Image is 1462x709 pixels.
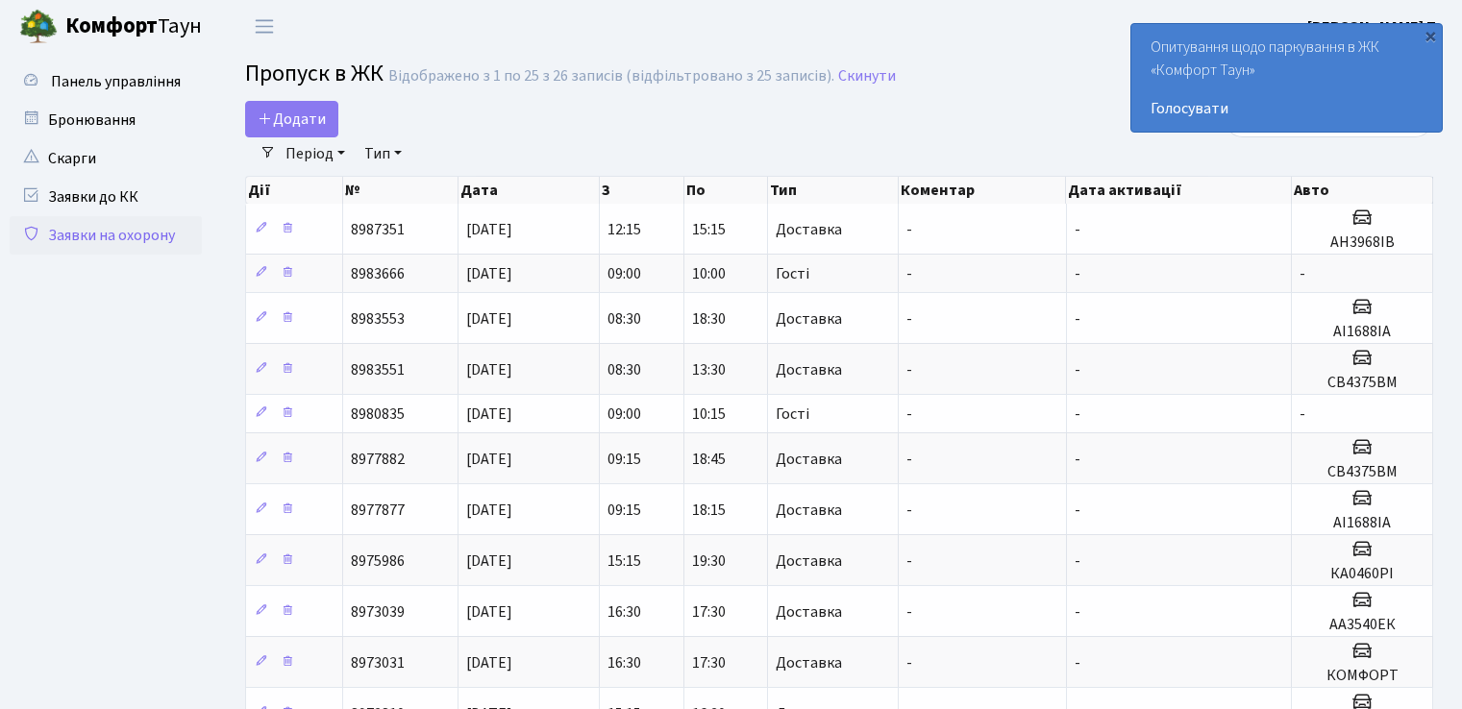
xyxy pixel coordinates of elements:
[1300,323,1425,341] h5: АІ1688ІА
[1075,449,1080,470] span: -
[776,406,809,422] span: Гості
[607,500,641,521] span: 09:15
[1075,500,1080,521] span: -
[1075,219,1080,240] span: -
[19,8,58,46] img: logo.png
[351,403,405,425] span: 8980835
[1066,177,1292,204] th: Дата активації
[1075,308,1080,330] span: -
[466,652,512,673] span: [DATE]
[1421,26,1440,45] div: ×
[776,362,842,378] span: Доставка
[1300,463,1425,481] h5: СВ4375ВМ
[776,266,809,281] span: Гості
[343,177,458,204] th: №
[466,500,512,521] span: [DATE]
[351,449,405,470] span: 8977882
[1075,652,1080,673] span: -
[692,263,726,284] span: 10:00
[1292,177,1433,204] th: Авто
[1300,374,1425,392] h5: СВ4375ВМ
[692,403,726,425] span: 10:15
[607,359,641,380] span: 08:30
[65,11,202,43] span: Таун
[466,359,512,380] span: [DATE]
[600,177,683,204] th: З
[906,308,912,330] span: -
[466,550,512,572] span: [DATE]
[240,11,288,42] button: Переключити навігацію
[10,101,202,139] a: Бронювання
[1075,263,1080,284] span: -
[357,137,409,170] a: Тип
[607,652,641,673] span: 16:30
[245,57,384,90] span: Пропуск в ЖК
[466,403,512,425] span: [DATE]
[776,655,842,671] span: Доставка
[245,101,338,137] a: Додати
[1075,359,1080,380] span: -
[466,219,512,240] span: [DATE]
[776,604,842,620] span: Доставка
[1075,601,1080,623] span: -
[692,308,726,330] span: 18:30
[1307,16,1439,37] b: [PERSON_NAME] Т.
[351,308,405,330] span: 8983553
[906,550,912,572] span: -
[776,222,842,237] span: Доставка
[466,263,512,284] span: [DATE]
[1300,403,1305,425] span: -
[692,601,726,623] span: 17:30
[351,263,405,284] span: 8983666
[906,500,912,521] span: -
[258,109,326,130] span: Додати
[1075,550,1080,572] span: -
[692,550,726,572] span: 19:30
[65,11,158,41] b: Комфорт
[1300,263,1305,284] span: -
[776,452,842,467] span: Доставка
[906,359,912,380] span: -
[906,219,912,240] span: -
[607,308,641,330] span: 08:30
[1300,667,1425,685] h5: КОМФОРТ
[607,449,641,470] span: 09:15
[351,359,405,380] span: 8983551
[10,216,202,255] a: Заявки на охорону
[607,601,641,623] span: 16:30
[768,177,899,204] th: Тип
[838,67,896,86] a: Скинути
[906,403,912,425] span: -
[1300,565,1425,583] h5: КА0460РІ
[692,449,726,470] span: 18:45
[351,550,405,572] span: 8975986
[351,652,405,673] span: 8973031
[458,177,600,204] th: Дата
[776,553,842,569] span: Доставка
[906,449,912,470] span: -
[278,137,353,170] a: Період
[692,219,726,240] span: 15:15
[607,263,641,284] span: 09:00
[466,449,512,470] span: [DATE]
[906,601,912,623] span: -
[1300,616,1425,634] h5: АА3540ЕК
[899,177,1066,204] th: Коментар
[51,71,181,92] span: Панель управління
[10,62,202,101] a: Панель управління
[607,550,641,572] span: 15:15
[351,500,405,521] span: 8977877
[388,67,834,86] div: Відображено з 1 по 25 з 26 записів (відфільтровано з 25 записів).
[1300,233,1425,252] h5: АН3968ІВ
[607,403,641,425] span: 09:00
[1131,24,1442,132] div: Опитування щодо паркування в ЖК «Комфорт Таун»
[692,652,726,673] span: 17:30
[466,601,512,623] span: [DATE]
[10,178,202,216] a: Заявки до КК
[10,139,202,178] a: Скарги
[1075,403,1080,425] span: -
[1151,97,1423,120] a: Голосувати
[246,177,343,204] th: Дії
[607,219,641,240] span: 12:15
[692,500,726,521] span: 18:15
